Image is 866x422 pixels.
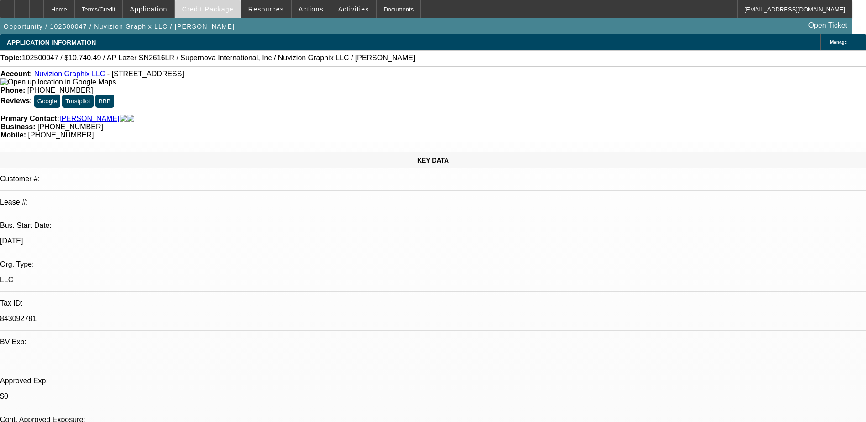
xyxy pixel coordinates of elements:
span: [PHONE_NUMBER] [28,131,94,139]
span: APPLICATION INFORMATION [7,39,96,46]
span: - [STREET_ADDRESS] [107,70,184,78]
span: Application [130,5,167,13]
strong: Reviews: [0,97,32,105]
img: linkedin-icon.png [127,115,134,123]
button: Application [123,0,174,18]
a: View Google Maps [0,78,116,86]
span: 102500047 / $10,740.49 / AP Lazer SN2616LR / Supernova International, Inc / Nuvizion Graphix LLC ... [22,54,415,62]
span: Resources [248,5,284,13]
a: [PERSON_NAME] [59,115,120,123]
strong: Account: [0,70,32,78]
img: Open up location in Google Maps [0,78,116,86]
span: Credit Package [182,5,234,13]
strong: Business: [0,123,35,131]
button: BBB [95,95,114,108]
strong: Mobile: [0,131,26,139]
a: Open Ticket [805,18,851,33]
span: [PHONE_NUMBER] [37,123,103,131]
span: Activities [338,5,369,13]
img: facebook-icon.png [120,115,127,123]
span: Opportunity / 102500047 / Nuvizion Graphix LLC / [PERSON_NAME] [4,23,235,30]
button: Activities [331,0,376,18]
strong: Topic: [0,54,22,62]
button: Google [34,95,60,108]
button: Trustpilot [62,95,93,108]
button: Resources [241,0,291,18]
strong: Phone: [0,86,25,94]
button: Actions [292,0,331,18]
span: KEY DATA [417,157,449,164]
span: Actions [299,5,324,13]
strong: Primary Contact: [0,115,59,123]
button: Credit Package [175,0,241,18]
a: Nuvizion Graphix LLC [34,70,105,78]
span: Manage [830,40,847,45]
span: [PHONE_NUMBER] [27,86,93,94]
